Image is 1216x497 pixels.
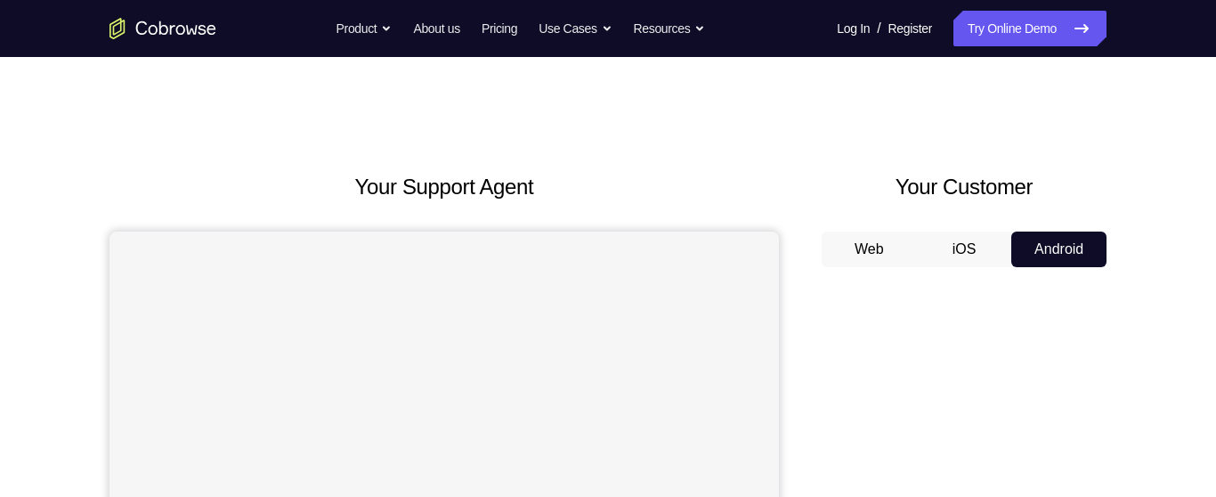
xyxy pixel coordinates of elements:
button: Use Cases [539,11,612,46]
a: Log In [837,11,870,46]
span: / [877,18,880,39]
button: Android [1011,232,1107,267]
button: Product [336,11,393,46]
a: About us [413,11,459,46]
a: Register [888,11,932,46]
button: Web [822,232,917,267]
a: Pricing [482,11,517,46]
a: Try Online Demo [953,11,1107,46]
button: Resources [634,11,706,46]
a: Go to the home page [109,18,216,39]
h2: Your Customer [822,171,1107,203]
button: iOS [917,232,1012,267]
h2: Your Support Agent [109,171,779,203]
